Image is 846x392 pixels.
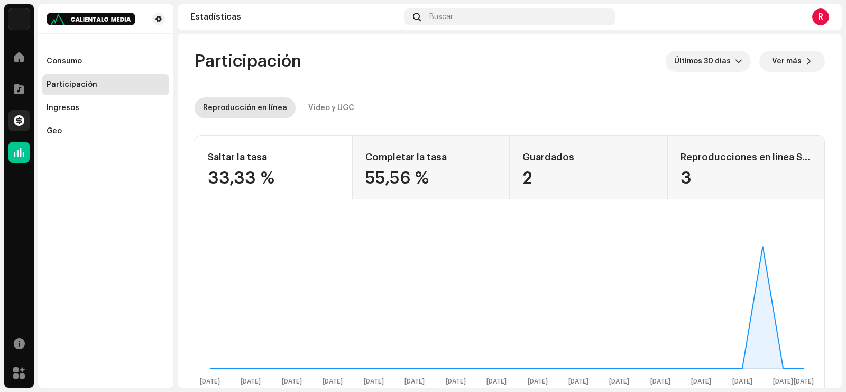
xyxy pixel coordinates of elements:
div: 3 [681,170,812,187]
div: Guardados [522,149,655,166]
text: [DATE] [794,378,814,385]
text: [DATE] [609,378,629,385]
re-m-nav-item: Participación [42,74,169,95]
re-m-nav-item: Geo [42,121,169,142]
text: [DATE] [568,378,588,385]
text: [DATE] [404,378,425,385]
div: Geo [47,127,62,135]
img: 4d5a508c-c80f-4d99-b7fb-82554657661d [8,8,30,30]
re-m-nav-item: Ingresos [42,97,169,118]
text: [DATE] [650,378,670,385]
div: Completar la tasa [365,149,497,166]
img: 0ed834c7-8d06-45ec-9a54-f43076e9bbbc [47,13,135,25]
re-m-nav-item: Consumo [42,51,169,72]
div: Estadísticas [190,13,400,21]
text: [DATE] [364,378,384,385]
div: 55,56 % [365,170,497,187]
div: Video y UGC [308,97,354,118]
text: [DATE] [241,378,261,385]
div: 2 [522,170,655,187]
div: Reproducción en línea [203,97,287,118]
div: dropdown trigger [735,51,742,72]
div: Consumo [47,57,82,66]
div: Ingresos [47,104,79,112]
span: Últimos 30 días [674,51,735,72]
div: Saltar la tasa [208,149,339,166]
text: [DATE] [528,378,548,385]
text: [DATE] [282,378,302,385]
span: Buscar [429,13,453,21]
text: [DATE] [486,378,507,385]
div: Participación [47,80,97,89]
text: [DATE] [200,378,220,385]
div: R [812,8,829,25]
div: 33,33 % [208,170,339,187]
span: Participación [195,51,301,72]
text: [DATE] [323,378,343,385]
div: Reproducciones en línea Sub30 [681,149,812,166]
text: [DATE] [773,378,793,385]
text: [DATE] [446,378,466,385]
span: Ver más [772,51,802,72]
text: [DATE] [691,378,711,385]
button: Ver más [759,51,825,72]
text: [DATE] [732,378,752,385]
